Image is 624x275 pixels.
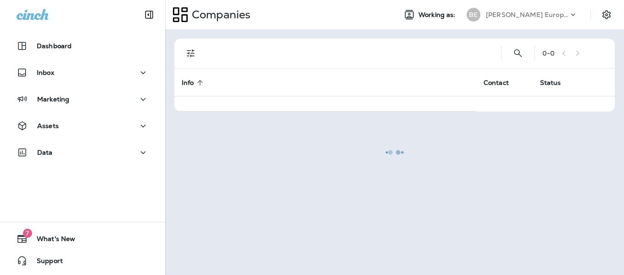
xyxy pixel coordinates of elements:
span: Working as: [418,11,457,19]
button: Collapse Sidebar [136,6,162,24]
p: Inbox [37,69,54,76]
button: Data [9,143,156,162]
span: 7 [23,229,32,238]
span: Support [28,257,63,268]
div: BE [467,8,480,22]
p: Dashboard [37,42,72,50]
p: Assets [37,122,59,129]
p: Data [37,149,53,156]
button: Dashboard [9,37,156,55]
p: [PERSON_NAME] European Autoworks [486,11,568,18]
button: Inbox [9,63,156,82]
p: Companies [188,8,251,22]
p: Marketing [37,95,69,103]
button: Support [9,252,156,270]
button: Assets [9,117,156,135]
button: Marketing [9,90,156,108]
button: Settings [598,6,615,23]
button: 7What's New [9,230,156,248]
span: What's New [28,235,75,246]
